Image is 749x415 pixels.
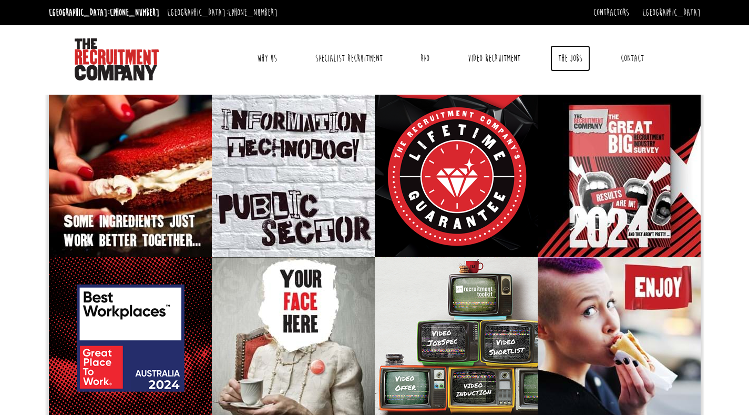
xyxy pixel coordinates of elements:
li: [GEOGRAPHIC_DATA]: [165,4,280,21]
a: The Jobs [550,45,590,72]
a: [GEOGRAPHIC_DATA] [642,7,701,18]
li: [GEOGRAPHIC_DATA]: [46,4,162,21]
a: [PHONE_NUMBER] [228,7,278,18]
a: RPO [413,45,437,72]
a: Specialist Recruitment [307,45,391,72]
a: Video Recruitment [460,45,528,72]
a: [PHONE_NUMBER] [110,7,159,18]
a: Contact [613,45,652,72]
a: Why Us [249,45,285,72]
img: The Recruitment Company [75,38,159,80]
a: Contractors [593,7,629,18]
